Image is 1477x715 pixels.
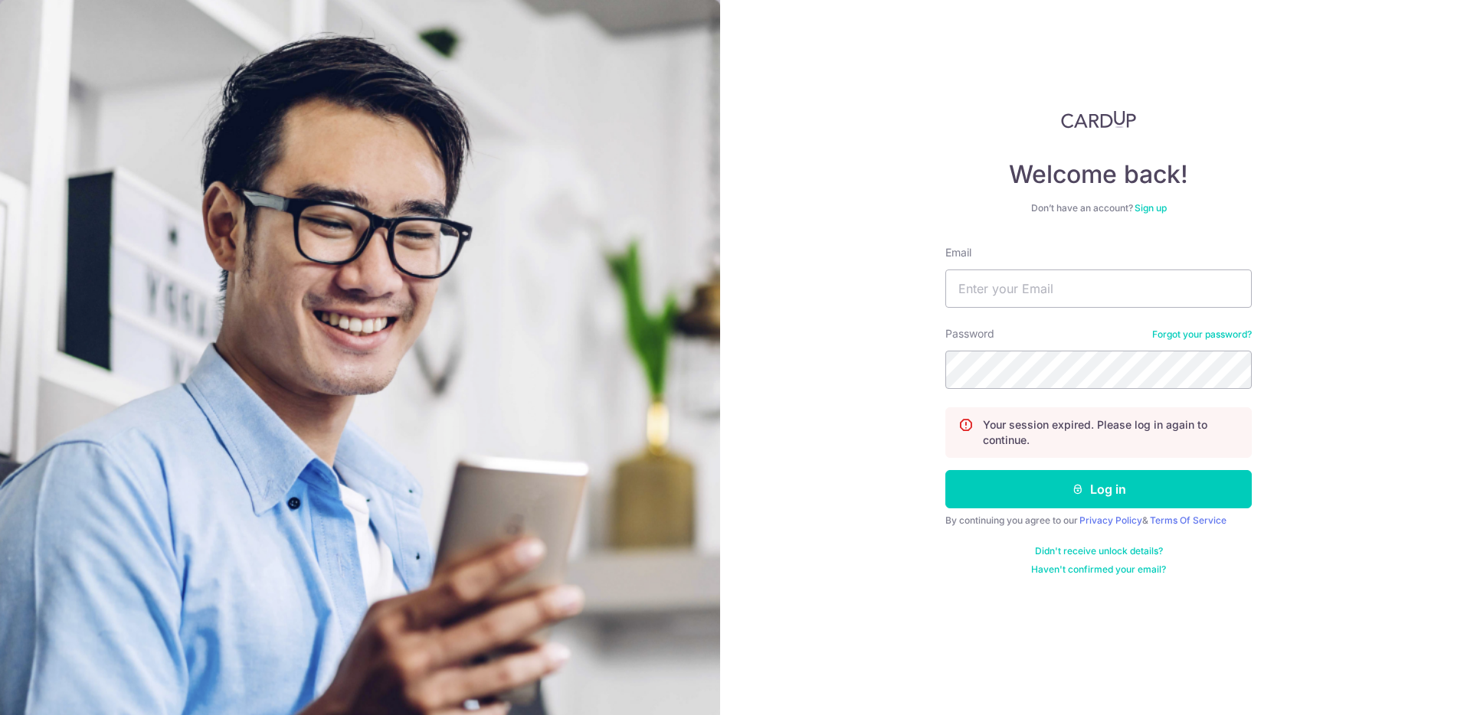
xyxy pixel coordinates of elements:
[1135,202,1167,214] a: Sign up
[945,514,1252,527] div: By continuing you agree to our &
[1031,563,1166,576] a: Haven't confirmed your email?
[1035,545,1163,557] a: Didn't receive unlock details?
[945,245,971,260] label: Email
[1150,514,1226,526] a: Terms Of Service
[1079,514,1142,526] a: Privacy Policy
[945,470,1252,508] button: Log in
[945,202,1252,214] div: Don’t have an account?
[945,269,1252,308] input: Enter your Email
[983,417,1239,448] p: Your session expired. Please log in again to continue.
[1152,328,1252,341] a: Forgot your password?
[945,326,994,341] label: Password
[1061,110,1136,129] img: CardUp Logo
[945,159,1252,190] h4: Welcome back!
